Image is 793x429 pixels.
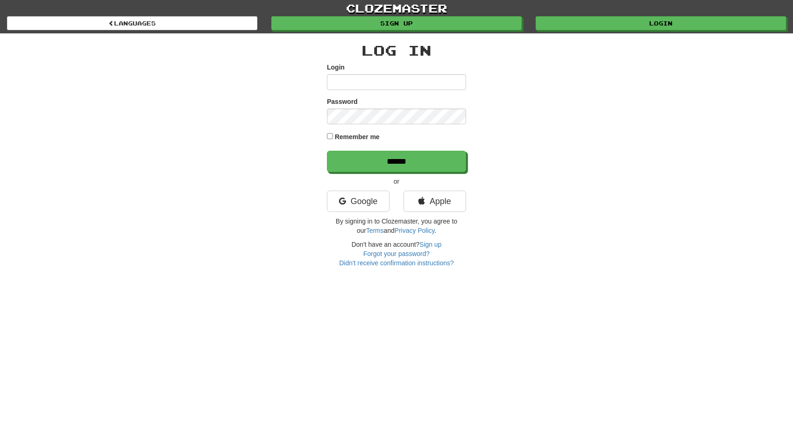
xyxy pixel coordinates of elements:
a: Sign up [271,16,522,30]
p: By signing in to Clozemaster, you agree to our and . [327,217,466,235]
label: Login [327,63,345,72]
a: Apple [403,191,466,212]
a: Sign up [420,241,441,248]
p: or [327,177,466,186]
a: Languages [7,16,257,30]
label: Remember me [335,132,380,141]
a: Terms [366,227,384,234]
a: Didn't receive confirmation instructions? [339,259,454,267]
a: Forgot your password? [363,250,429,257]
a: Google [327,191,390,212]
a: Login [536,16,786,30]
label: Password [327,97,358,106]
a: Privacy Policy [395,227,435,234]
div: Don't have an account? [327,240,466,268]
h2: Log In [327,43,466,58]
